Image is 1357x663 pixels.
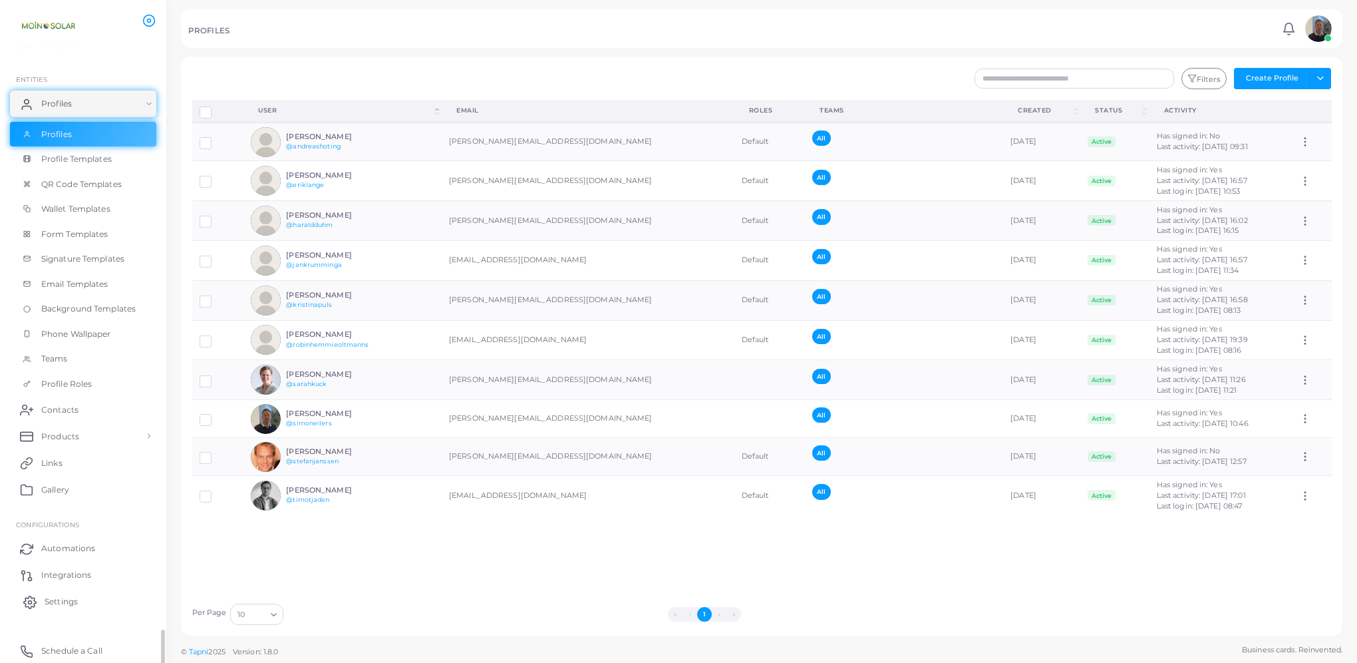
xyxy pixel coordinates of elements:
[41,431,79,443] span: Products
[10,322,156,347] a: Phone Wallpaper
[286,496,329,503] a: @timotjaden
[442,280,734,320] td: [PERSON_NAME][EMAIL_ADDRESS][DOMAIN_NAME]
[10,371,156,397] a: Profile Roles
[287,607,1122,622] ul: Pagination
[10,562,156,588] a: Integrations
[442,476,734,515] td: [EMAIL_ADDRESS][DOMAIN_NAME]
[734,476,806,515] td: Default
[697,607,712,622] button: Go to page 1
[41,98,72,110] span: Profiles
[286,380,327,387] a: @sarahkuck
[286,251,384,260] h6: [PERSON_NAME]
[12,13,86,37] img: logo
[286,419,331,427] a: @simoneilers
[251,286,281,316] img: avatar
[1003,122,1080,161] td: [DATE]
[251,365,281,395] img: avatar
[442,122,734,161] td: [PERSON_NAME][EMAIL_ADDRESS][DOMAIN_NAME]
[812,445,830,461] span: All
[812,130,830,146] span: All
[251,325,281,355] img: avatar
[41,39,78,51] span: Analytics
[1242,644,1342,656] span: Business cards. Reinvented.
[10,296,156,322] a: Background Templates
[251,127,281,157] img: avatar
[734,320,806,360] td: Default
[1292,101,1331,122] th: Action
[10,146,156,172] a: Profile Templates
[10,122,156,147] a: Profiles
[1003,438,1080,476] td: [DATE]
[1157,244,1222,254] span: Has signed in: Yes
[1003,240,1080,280] td: [DATE]
[233,647,279,656] span: Version: 1.8.0
[286,211,384,220] h6: [PERSON_NAME]
[10,476,156,503] a: Gallery
[286,341,369,348] a: @robinhemmieoltmanns
[1088,490,1116,501] span: Active
[41,543,95,554] span: Automations
[1301,15,1335,42] a: avatar
[1088,451,1116,462] span: Active
[820,106,988,115] div: Teams
[251,206,281,236] img: avatar
[1157,501,1243,511] span: Last login: [DATE] 08:47
[734,240,806,280] td: Default
[41,128,72,140] span: Profiles
[734,280,806,320] td: Default
[1157,176,1247,185] span: Last activity: [DATE] 16:57
[286,181,324,188] a: @eriklange
[442,438,734,476] td: [PERSON_NAME][EMAIL_ADDRESS][DOMAIN_NAME]
[1003,161,1080,201] td: [DATE]
[1157,295,1248,304] span: Last activity: [DATE] 16:58
[246,607,265,622] input: Search for option
[812,170,830,185] span: All
[1157,345,1242,355] span: Last login: [DATE] 08:16
[41,203,110,215] span: Wallet Templates
[1088,176,1116,186] span: Active
[1157,205,1222,214] span: Has signed in: Yes
[251,166,281,196] img: avatar
[1157,266,1239,275] span: Last login: [DATE] 11:34
[286,301,331,308] a: @kristinapuls
[1157,255,1247,264] span: Last activity: [DATE] 16:57
[237,608,245,622] span: 10
[286,370,384,379] h6: [PERSON_NAME]
[812,209,830,224] span: All
[10,196,156,222] a: Wallet Templates
[1157,165,1222,174] span: Has signed in: Yes
[734,201,806,241] td: Default
[251,442,281,472] img: avatar
[812,407,830,423] span: All
[41,457,63,469] span: Links
[41,278,108,290] span: Email Templates
[286,486,384,495] h6: [PERSON_NAME]
[1157,480,1222,489] span: Has signed in: Yes
[1095,106,1139,115] div: Status
[286,171,384,180] h6: [PERSON_NAME]
[192,608,227,618] label: Per Page
[812,289,830,304] span: All
[812,369,830,384] span: All
[1088,295,1116,306] span: Active
[10,31,156,58] a: Analytics
[1181,68,1227,89] button: Filters
[10,588,156,615] a: Settings
[1157,142,1248,151] span: Last activity: [DATE] 09:31
[1157,364,1222,373] span: Has signed in: Yes
[181,646,278,658] span: ©
[1164,106,1278,115] div: activity
[734,161,806,201] td: Default
[1157,306,1241,315] span: Last login: [DATE] 08:13
[230,604,283,625] div: Search for option
[1157,375,1246,384] span: Last activity: [DATE] 11:26
[286,447,384,456] h6: [PERSON_NAME]
[1088,136,1116,147] span: Active
[442,201,734,241] td: [PERSON_NAME][EMAIL_ADDRESS][DOMAIN_NAME]
[45,596,78,608] span: Settings
[442,400,734,438] td: [PERSON_NAME][EMAIL_ADDRESS][DOMAIN_NAME]
[1003,280,1080,320] td: [DATE]
[10,449,156,476] a: Links
[812,249,830,264] span: All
